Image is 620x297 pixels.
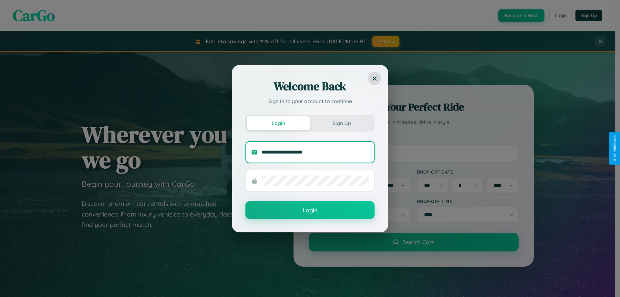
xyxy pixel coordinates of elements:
[612,135,617,162] div: Give Feedback
[310,116,373,130] button: Sign Up
[245,97,375,105] p: Sign in to your account to continue
[247,116,310,130] button: Login
[245,79,375,94] h2: Welcome Back
[245,201,375,219] button: Login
